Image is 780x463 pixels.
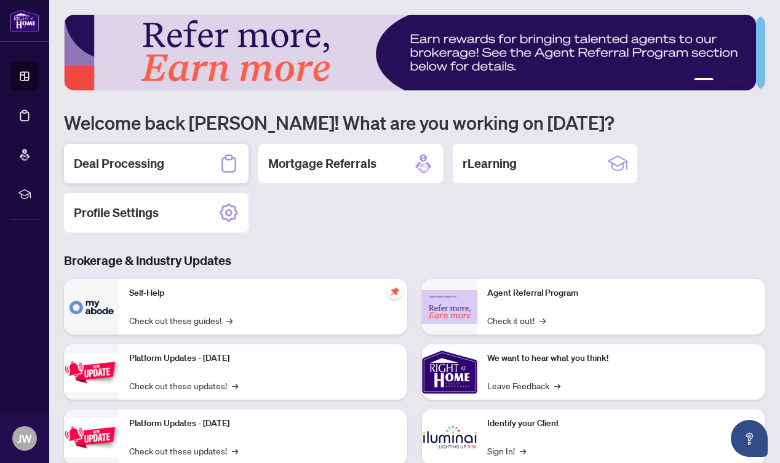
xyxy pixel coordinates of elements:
[731,420,768,457] button: Open asap
[748,78,753,83] button: 5
[64,353,119,392] img: Platform Updates - July 21, 2025
[487,352,755,365] p: We want to hear what you think!
[74,155,164,172] h2: Deal Processing
[728,78,733,83] button: 3
[539,314,546,327] span: →
[17,430,32,447] span: JW
[463,155,517,172] h2: rLearning
[268,155,376,172] h2: Mortgage Referrals
[694,78,714,83] button: 1
[64,279,119,334] img: Self-Help
[422,344,477,400] img: We want to hear what you think!
[738,78,743,83] button: 4
[129,379,238,392] a: Check out these updates!→
[226,314,233,327] span: →
[487,379,560,392] a: Leave Feedback→
[520,444,526,457] span: →
[129,352,397,365] p: Platform Updates - [DATE]
[10,9,39,32] img: logo
[129,444,238,457] a: Check out these updates!→
[232,379,238,392] span: →
[487,444,526,457] a: Sign In!→
[388,284,402,299] span: pushpin
[64,111,765,134] h1: Welcome back [PERSON_NAME]! What are you working on [DATE]?
[129,287,397,300] p: Self-Help
[64,252,765,269] h3: Brokerage & Industry Updates
[232,444,238,457] span: →
[718,78,723,83] button: 2
[554,379,560,392] span: →
[129,417,397,430] p: Platform Updates - [DATE]
[64,418,119,457] img: Platform Updates - July 8, 2025
[487,417,755,430] p: Identify your Client
[64,15,756,90] img: Slide 0
[74,204,159,221] h2: Profile Settings
[487,314,546,327] a: Check it out!→
[129,314,233,327] a: Check out these guides!→
[487,287,755,300] p: Agent Referral Program
[422,290,477,324] img: Agent Referral Program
